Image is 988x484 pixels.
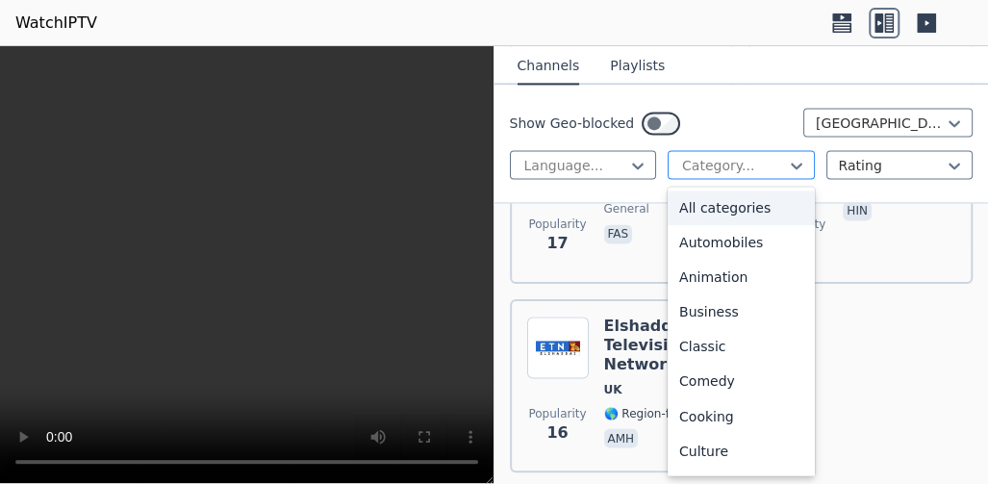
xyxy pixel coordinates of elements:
div: Classic [668,329,815,364]
span: Popularity [528,405,586,420]
span: 17 [546,232,568,255]
div: All categories [668,191,815,225]
span: 16 [546,420,568,444]
p: hin [843,201,872,220]
span: general [604,201,649,217]
span: Popularity [528,217,586,232]
div: Comedy [668,364,815,398]
span: UK [604,382,622,397]
div: Automobiles [668,225,815,260]
span: 🌎 Region-free [604,405,689,420]
label: Show Geo-blocked [510,114,635,133]
img: Elshaddai Television Network [527,317,589,378]
p: amh [604,428,639,447]
a: WatchIPTV [15,12,97,35]
h6: Elshaddai Television Network [604,317,717,374]
div: Business [668,294,815,329]
p: fas [604,224,633,243]
div: Animation [668,260,815,294]
div: Cooking [668,398,815,433]
div: Culture [668,433,815,468]
button: Playlists [610,48,665,85]
button: Channels [518,48,580,85]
